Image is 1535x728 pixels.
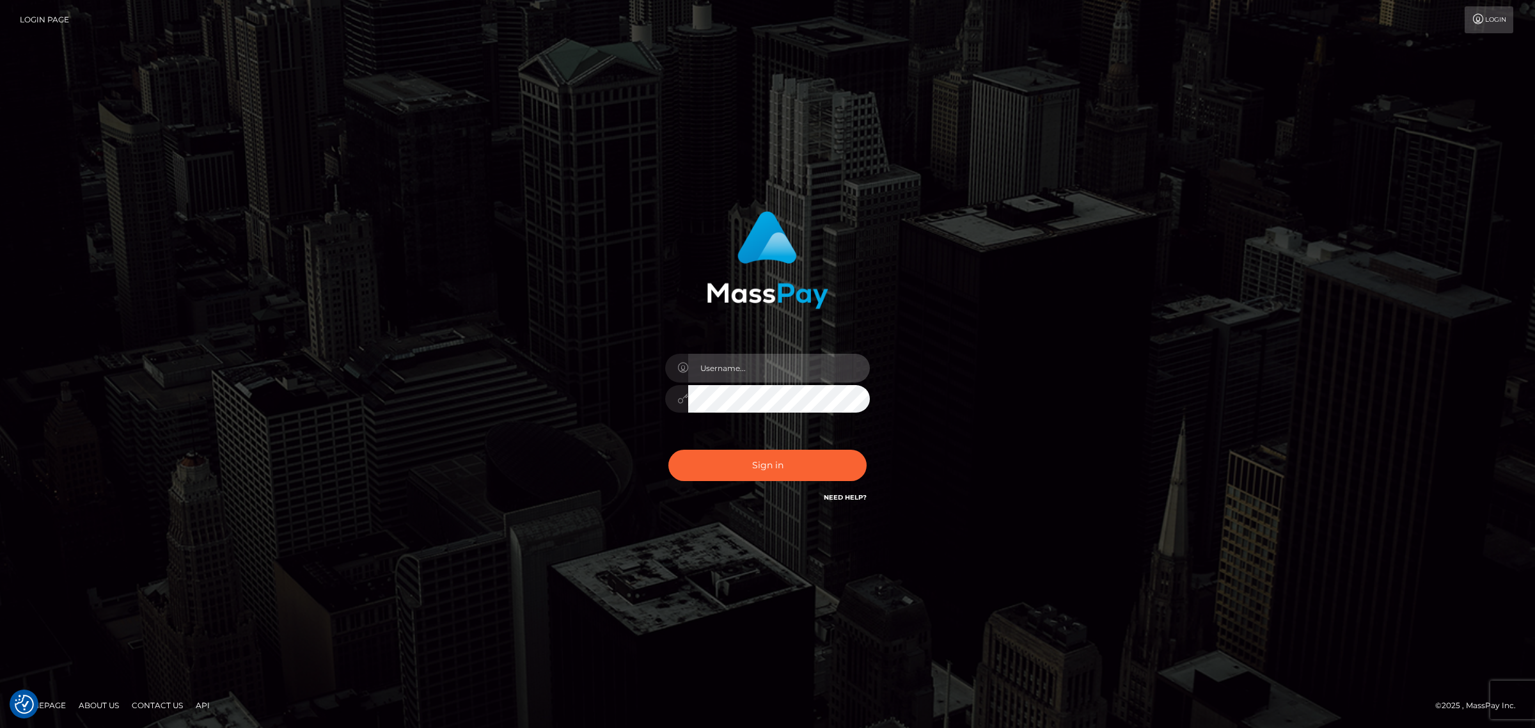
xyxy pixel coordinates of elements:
a: About Us [74,695,124,715]
img: Revisit consent button [15,695,34,714]
a: Homepage [14,695,71,715]
input: Username... [688,354,870,383]
img: MassPay Login [707,211,828,309]
a: Login [1465,6,1513,33]
a: Need Help? [824,493,867,502]
button: Sign in [668,450,867,481]
div: © 2025 , MassPay Inc. [1435,699,1525,713]
button: Consent Preferences [15,695,34,714]
a: Login Page [20,6,69,33]
a: Contact Us [127,695,188,715]
a: API [191,695,215,715]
